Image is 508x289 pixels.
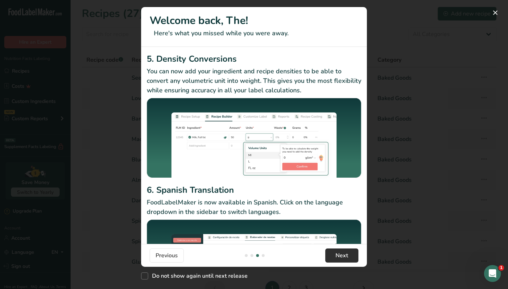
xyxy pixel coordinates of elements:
[150,248,184,263] button: Previous
[150,13,358,29] h1: Welcome back, The!
[147,198,361,217] p: FoodLabelMaker is now available in Spanish. Click on the language dropdown in the sidebar to swit...
[147,53,361,65] h2: 5. Density Conversions
[498,265,504,271] span: 1
[325,248,358,263] button: Next
[156,251,178,260] span: Previous
[147,184,361,196] h2: 6. Spanish Translation
[148,272,248,279] span: Do not show again until next release
[147,98,361,181] img: Density Conversions
[484,265,501,282] iframe: Intercom live chat
[147,67,361,95] p: You can now add your ingredient and recipe densities to be able to convert any volumetric unit in...
[150,29,358,38] p: Here's what you missed while you were away.
[335,251,348,260] span: Next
